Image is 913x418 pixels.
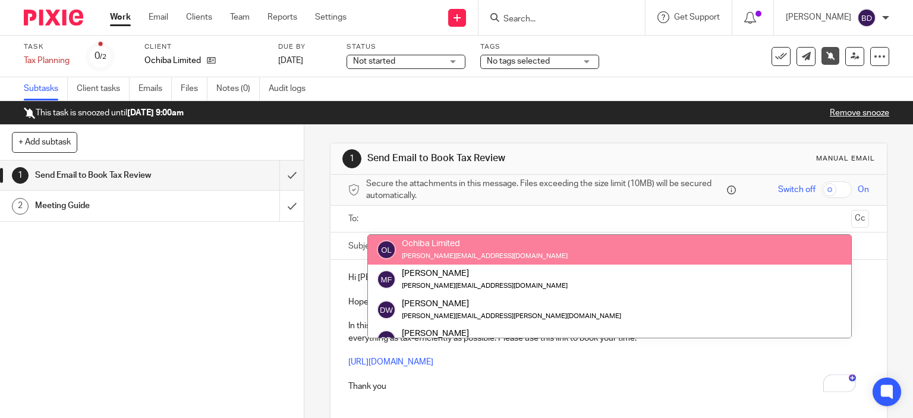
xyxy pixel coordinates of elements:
b: [DATE] 9:00am [127,109,184,117]
label: Due by [278,42,332,52]
button: Cc [851,210,869,228]
a: Audit logs [269,77,314,100]
p: This task is snoozed until [24,107,184,119]
span: Switch off [778,184,816,196]
small: [PERSON_NAME][EMAIL_ADDRESS][PERSON_NAME][DOMAIN_NAME] [402,313,621,319]
span: Secure the attachments in this message. Files exceeding the size limit (10MB) will be secured aut... [366,178,725,202]
a: Work [110,11,131,23]
div: Manual email [816,154,875,164]
h1: Send Email to Book Tax Review [367,152,634,165]
div: [PERSON_NAME] [402,268,568,279]
h1: Meeting Guide [35,197,190,215]
small: [PERSON_NAME][EMAIL_ADDRESS][DOMAIN_NAME] [402,253,568,259]
button: + Add subtask [12,132,77,152]
h1: Send Email to Book Tax Review [35,166,190,184]
a: Reports [267,11,297,23]
p: Thank you [348,368,870,392]
span: On [858,184,869,196]
a: Email [149,11,168,23]
p: Hope you are well. The time has come to book a short (15min) Tax Review. [348,296,870,308]
p: In this short meeting we will be getting up to date with any new things you are doing personally ... [348,320,870,344]
div: 0 [95,49,106,63]
label: To: [348,213,361,225]
div: Tax Planning [24,55,71,67]
label: Client [144,42,263,52]
div: 1 [342,149,361,168]
label: Status [347,42,465,52]
a: Files [181,77,207,100]
a: Emails [138,77,172,100]
input: Search [502,14,609,25]
small: /2 [100,54,106,60]
img: Pixie [24,10,83,26]
img: svg%3E [377,270,396,289]
a: Client tasks [77,77,130,100]
span: No tags selected [487,57,550,65]
div: To enrich screen reader interactions, please activate Accessibility in Grammarly extension settings [330,260,887,401]
a: [URL][DOMAIN_NAME] [348,358,433,366]
div: 2 [12,198,29,215]
img: svg%3E [377,330,396,349]
a: Remove snooze [830,109,889,117]
div: Ochiba Limited [402,238,568,250]
p: Hi [PERSON_NAME] [348,272,870,284]
div: [PERSON_NAME] [402,328,568,340]
p: [PERSON_NAME] [786,11,851,23]
img: svg%3E [377,300,396,319]
a: Clients [186,11,212,23]
span: Not started [353,57,395,65]
small: [PERSON_NAME][EMAIL_ADDRESS][DOMAIN_NAME] [402,282,568,289]
label: Task [24,42,71,52]
a: Subtasks [24,77,68,100]
span: Get Support [674,13,720,21]
label: Tags [480,42,599,52]
img: svg%3E [857,8,876,27]
img: svg%3E [377,240,396,259]
a: Team [230,11,250,23]
a: Settings [315,11,347,23]
span: [DATE] [278,56,303,65]
p: Ochiba Limited [144,55,201,67]
div: [PERSON_NAME] [402,297,621,309]
a: Notes (0) [216,77,260,100]
label: Subject: [348,240,379,252]
div: 1 [12,167,29,184]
